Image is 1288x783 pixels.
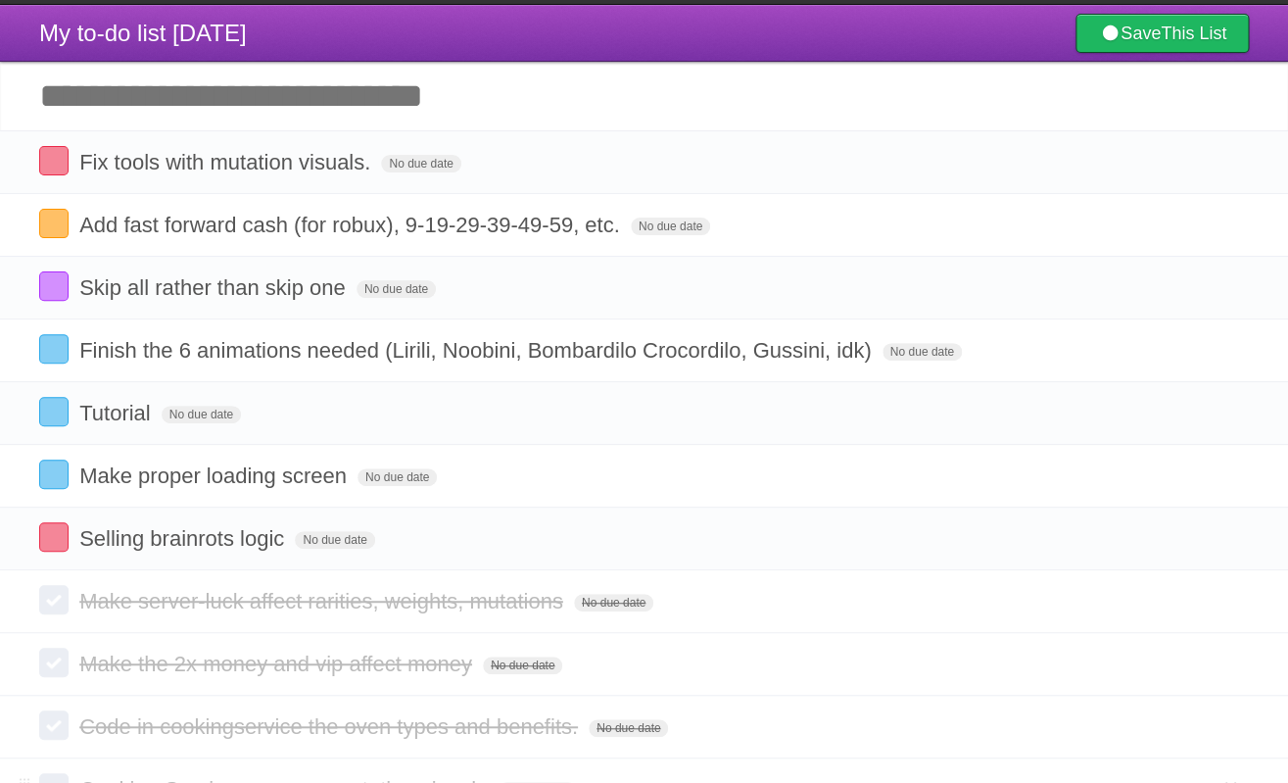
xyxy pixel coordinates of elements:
[162,406,241,423] span: No due date
[357,280,436,298] span: No due date
[79,652,477,676] span: Make the 2x money and vip affect money
[39,522,69,552] label: Done
[631,218,710,235] span: No due date
[39,710,69,740] label: Done
[79,150,375,174] span: Fix tools with mutation visuals.
[39,334,69,364] label: Done
[483,657,562,674] span: No due date
[883,343,962,361] span: No due date
[574,594,653,612] span: No due date
[79,714,583,739] span: Code in cookingservice the oven types and benefits.
[79,464,352,488] span: Make proper loading screen
[39,460,69,489] label: Done
[39,648,69,677] label: Done
[79,338,876,363] span: Finish the 6 animations needed (Lirili, Noobini, Bombardilo Crocordilo, Gussini, idk)
[39,146,69,175] label: Done
[1075,14,1249,53] a: SaveThis List
[295,531,374,549] span: No due date
[79,526,289,551] span: Selling brainrots logic
[39,397,69,426] label: Done
[39,585,69,614] label: Done
[79,401,156,425] span: Tutorial
[79,213,624,237] span: Add fast forward cash (for robux), 9-19-29-39-49-59, etc.
[589,719,668,737] span: No due date
[39,209,69,238] label: Done
[358,468,437,486] span: No due date
[79,275,351,300] span: Skip all rather than skip one
[79,589,568,613] span: Make server-luck affect rarities, weights, mutations
[381,155,460,172] span: No due date
[39,271,69,301] label: Done
[1161,24,1226,43] b: This List
[39,20,247,46] span: My to-do list [DATE]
